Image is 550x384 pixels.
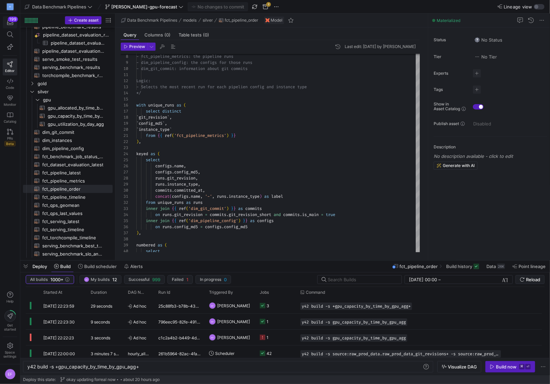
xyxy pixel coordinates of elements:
[155,163,172,169] span: configs
[154,314,205,329] div: 796eec95-82fe-4912-ba9d-a2492c86a4b6
[23,161,113,169] div: Press SPACE to select this row.
[3,109,17,126] a: Catalog
[3,16,17,28] button: 199
[158,200,184,205] span: unique_runs
[443,163,475,168] span: Generate with AI
[7,136,13,140] span: PRs
[172,163,174,169] span: .
[23,144,113,152] div: Press SPACE to select this row.
[271,18,283,23] span: Model
[434,54,467,59] span: Tier
[155,169,172,175] span: configs
[23,128,113,136] div: Press SPACE to select this row.
[5,69,15,73] span: Editor
[23,193,113,201] div: Press SPACE to select this row.
[201,16,214,24] button: silver
[23,112,113,120] div: Press SPACE to select this row.
[226,194,229,199] span: .
[23,39,113,47] div: Press SPACE to select this row.
[51,39,105,47] span: pipeline_dataset_evaluation_results_long​​​​​​​​​
[434,162,478,170] button: Generate with AI
[154,330,205,345] div: c1c2a4b2-b449-4d82-8d44-e1a7d1ed7da5
[23,39,113,47] a: pipeline_dataset_evaluation_results_long​​​​​​​​​
[186,200,191,205] span: as
[121,66,128,72] div: 10
[23,242,113,250] a: serving_benchmark_best_throughput_per_slo​​​​​​​​​​
[473,35,504,44] button: No statusNo Status
[127,18,177,23] span: Data Benchmark Pipelines
[23,88,113,96] div: Press SPACE to select this row.
[169,127,172,132] span: `
[475,37,502,43] span: No Status
[23,152,113,161] div: Press SPACE to select this row.
[172,194,188,199] span: configs
[203,188,205,193] span: ,
[23,63,113,71] a: serving_benchmark_results​​​​​​​​​​
[104,2,185,11] button: [PERSON_NAME]-gpu-forecast
[4,350,17,358] span: Space settings
[23,79,113,88] div: Press SPACE to select this row.
[172,188,174,193] span: .
[174,206,177,211] span: {
[130,264,143,269] span: Alerts
[42,201,105,209] span: fct_qps_geomean​​​​​​​​​​
[154,345,205,361] div: 261b5964-82ac-4faa-8bfd-f14080a3286e
[526,277,540,282] span: Reload
[128,346,150,362] span: hourly_all_raw_bench_data_sync
[23,2,94,11] button: Data Benchmark Pipelines
[43,96,112,104] span: gpu
[485,361,535,373] button: Build now⌘⏎
[165,182,167,187] span: .
[162,109,181,114] span: distinct
[42,72,105,79] span: torchcompile_benchmark_results​​​​​​​​​​
[167,115,169,120] span: `
[121,175,128,181] div: 28
[42,128,105,136] span: dim_git_commit​​​​​​​​​​
[139,127,169,132] span: instance_type
[23,47,113,55] a: pipeline_dataset_evaluation_results​​​​​​​​​​
[345,44,416,49] div: Last edit: [DATE] by [PERSON_NAME]
[121,181,128,187] div: 29
[121,108,128,114] div: 17
[165,133,172,138] span: ref
[169,194,172,199] span: (
[245,60,252,65] span: uns
[231,133,233,138] span: }
[504,4,532,9] span: Lineage view
[23,71,113,79] a: torchcompile_benchmark_results​​​​​​​​​​
[23,128,113,136] a: dim_git_commit​​​​​​​​​​
[43,31,112,39] span: pipeline_dataset_evaluation_results_long​​​​​​​​
[121,193,128,199] div: 31
[23,234,113,242] a: fct_torchcompile_timeline​​​​​​​​​​
[148,102,174,108] span: unique_runs
[42,145,105,152] span: dim_pipeline_config​​​​​​​​​​
[42,177,105,185] span: fct_pipeline_metrics​​​​​​​​​​
[121,114,128,120] div: 18
[23,71,113,79] div: Press SPACE to select this row.
[179,33,209,37] span: Table tests
[23,96,113,104] div: Press SPACE to select this row.
[434,71,467,76] span: Experts
[139,139,141,144] span: ,
[23,209,113,217] a: fct_qps_last_values​​​​​​​​​​
[5,369,16,380] div: EF
[121,78,128,84] div: 12
[245,84,307,90] span: n config and instance type
[66,377,116,382] span: okay updating forreal now
[231,206,233,211] span: }
[123,33,136,37] span: Query
[121,96,128,102] div: 15
[158,133,160,138] span: {
[174,169,198,175] span: config_md5
[169,115,172,120] span: ,
[32,4,86,9] span: Data Benchmark Pipelines
[200,277,221,282] span: In progress
[3,308,17,334] button: Getstarted
[23,217,113,225] a: fct_serving_latest​​​​​​​​​​
[42,250,105,258] span: serving_benchmark_slo_annotated​​​​​​​​​​
[38,80,112,88] span: gold
[8,17,18,22] div: 199
[172,277,184,282] span: Failed
[42,218,105,225] span: fct_serving_latest​​​​​​​​​​
[434,145,547,149] p: Description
